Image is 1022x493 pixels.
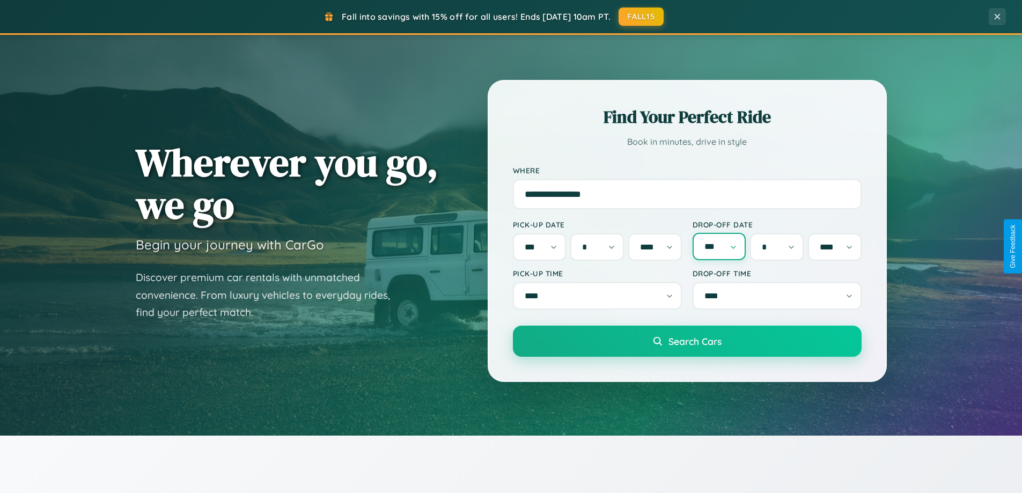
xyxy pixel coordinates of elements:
h3: Begin your journey with CarGo [136,237,324,253]
label: Drop-off Time [693,269,862,278]
h2: Find Your Perfect Ride [513,105,862,129]
label: Pick-up Time [513,269,682,278]
label: Where [513,166,862,175]
p: Book in minutes, drive in style [513,134,862,150]
button: Search Cars [513,326,862,357]
label: Pick-up Date [513,220,682,229]
button: FALL15 [619,8,664,26]
label: Drop-off Date [693,220,862,229]
span: Search Cars [668,335,722,347]
div: Give Feedback [1009,225,1017,268]
span: Fall into savings with 15% off for all users! Ends [DATE] 10am PT. [342,11,611,22]
h1: Wherever you go, we go [136,141,438,226]
p: Discover premium car rentals with unmatched convenience. From luxury vehicles to everyday rides, ... [136,269,404,321]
